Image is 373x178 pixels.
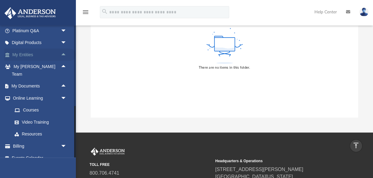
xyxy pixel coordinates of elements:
[82,9,89,16] i: menu
[61,25,73,37] span: arrow_drop_down
[352,142,360,149] i: vertical_align_top
[3,7,58,19] img: Anderson Advisors Platinum Portal
[8,116,70,128] a: Video Training
[4,37,76,49] a: Digital Productsarrow_drop_down
[61,61,73,73] span: arrow_drop_up
[4,80,73,92] a: My Documentsarrow_drop_up
[350,139,362,152] a: vertical_align_top
[61,49,73,61] span: arrow_drop_up
[90,148,126,156] img: Anderson Advisors Platinum Portal
[90,162,211,167] small: TOLL FREE
[90,170,119,176] a: 800.706.4741
[101,8,108,15] i: search
[199,65,250,70] div: There are no items in this folder.
[61,92,73,104] span: arrow_drop_down
[215,167,303,172] a: [STREET_ADDRESS][PERSON_NAME]
[61,80,73,93] span: arrow_drop_up
[61,140,73,152] span: arrow_drop_down
[359,8,368,16] img: User Pic
[4,25,76,37] a: Platinum Q&Aarrow_drop_down
[8,128,73,140] a: Resources
[4,140,76,152] a: Billingarrow_drop_down
[61,37,73,49] span: arrow_drop_down
[82,12,89,16] a: menu
[215,158,337,164] small: Headquarters & Operations
[4,49,76,61] a: My Entitiesarrow_drop_up
[4,61,73,80] a: My [PERSON_NAME] Teamarrow_drop_up
[4,92,73,104] a: Online Learningarrow_drop_down
[8,104,73,116] a: Courses
[4,152,76,164] a: Events Calendar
